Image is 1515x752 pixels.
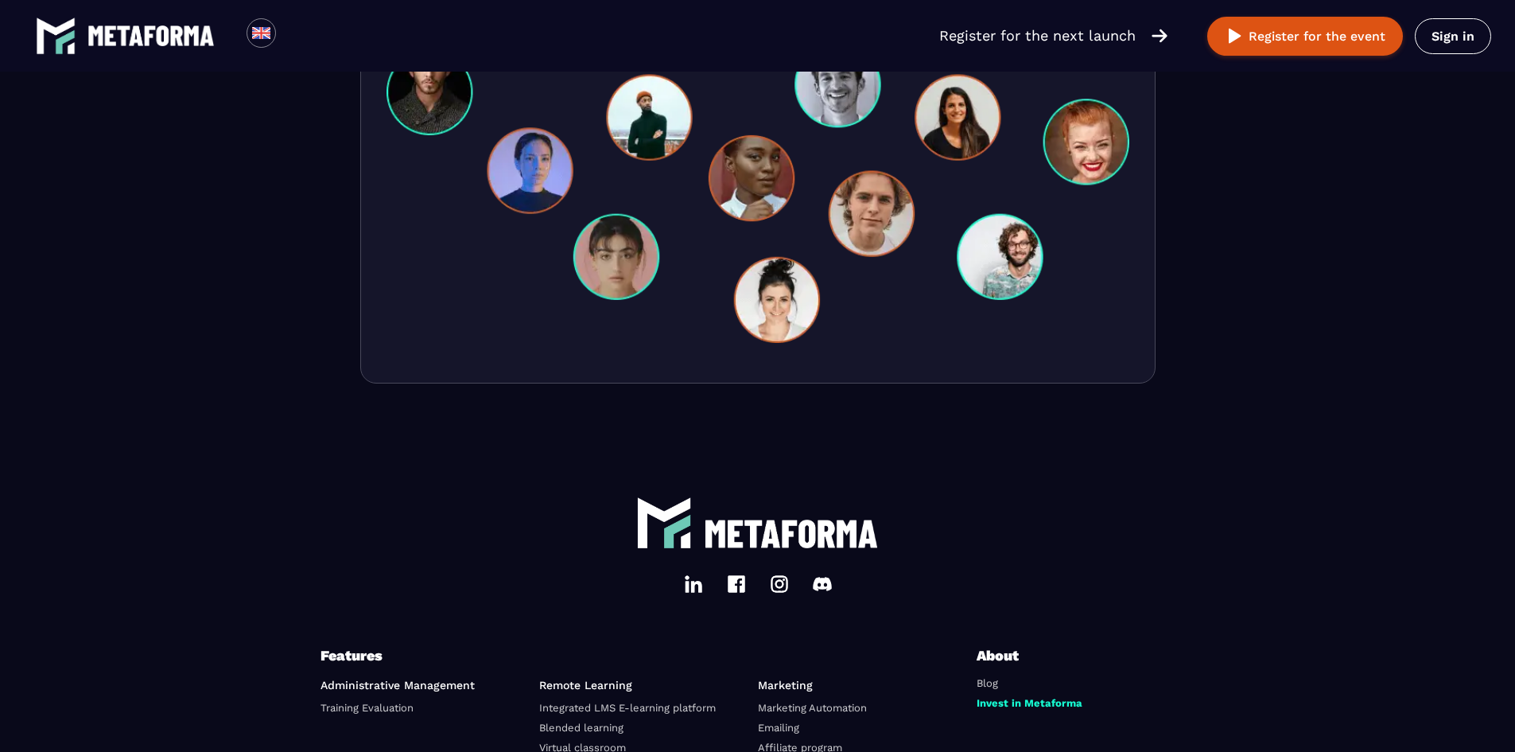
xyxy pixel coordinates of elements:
[704,520,879,548] img: logo
[770,575,789,594] img: instagram
[36,16,76,56] img: logo
[1415,18,1491,54] a: Sign in
[758,722,799,734] a: Emailing
[977,677,998,689] a: Blog
[320,679,527,692] p: Administrative Management
[251,23,271,43] img: en
[276,18,315,53] div: Search for option
[387,41,1129,343] img: people
[87,25,215,46] img: logo
[539,679,746,692] p: Remote Learning
[758,679,965,692] p: Marketing
[977,697,1082,709] a: Invest in Metaforma
[289,26,301,45] input: Search for option
[1152,27,1167,45] img: arrow-right
[539,702,716,714] a: Integrated LMS E-learning platform
[977,645,1094,667] p: About
[636,495,692,551] img: logo
[813,575,832,594] img: discord
[1207,17,1403,56] button: Register for the event
[939,25,1136,47] p: Register for the next launch
[727,575,746,594] img: facebook
[758,702,867,714] a: Marketing Automation
[539,722,623,734] a: Blended learning
[320,702,414,714] a: Training Evaluation
[320,645,977,667] p: Features
[684,575,703,594] img: linkedin
[1225,26,1245,46] img: play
